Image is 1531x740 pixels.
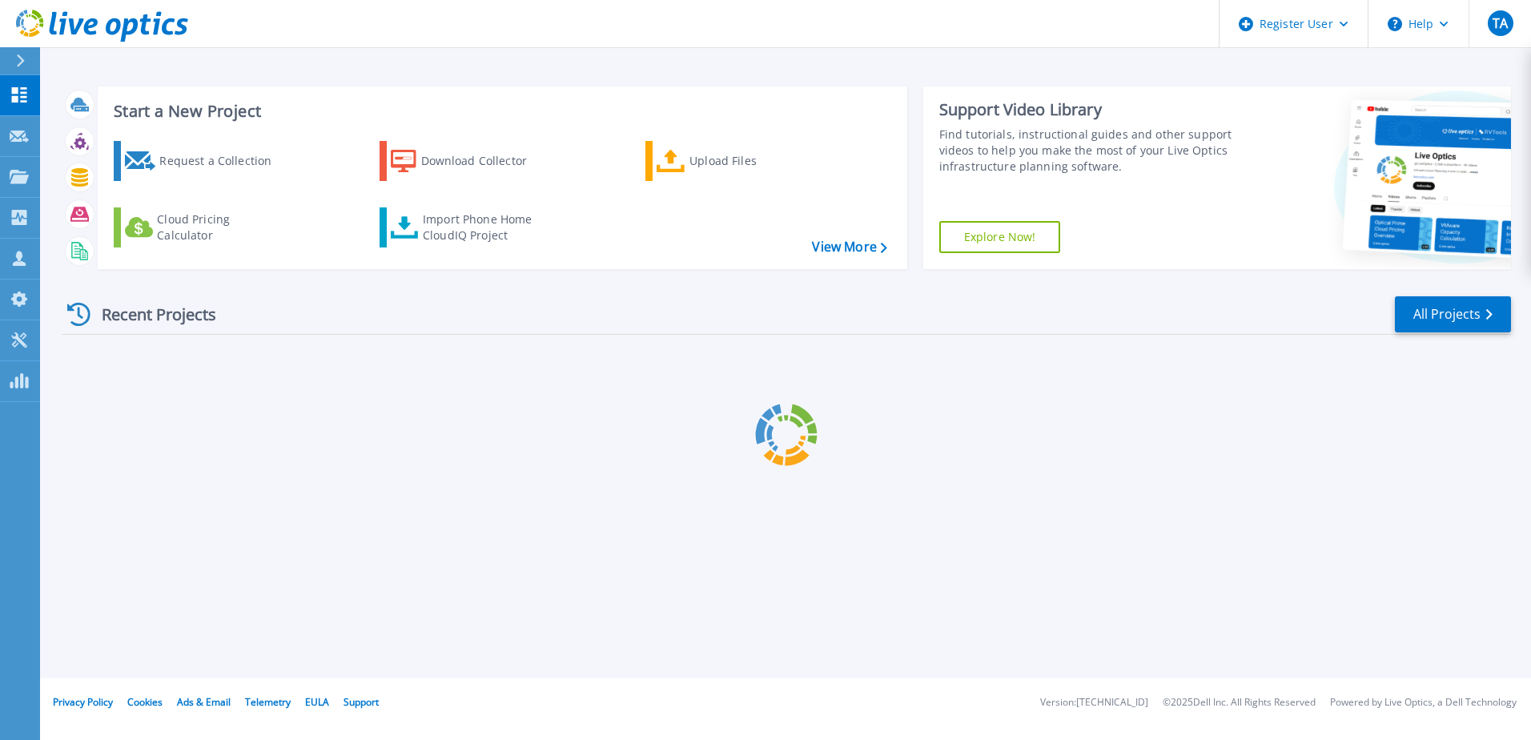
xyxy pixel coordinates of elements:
li: Version: [TECHNICAL_ID] [1040,698,1148,708]
div: Upload Files [689,145,818,177]
a: Download Collector [380,141,558,181]
a: Explore Now! [939,221,1061,253]
li: Powered by Live Optics, a Dell Technology [1330,698,1517,708]
div: Import Phone Home CloudIQ Project [423,211,548,243]
a: Cookies [127,695,163,709]
a: All Projects [1395,296,1511,332]
div: Find tutorials, instructional guides and other support videos to help you make the most of your L... [939,127,1239,175]
a: Cloud Pricing Calculator [114,207,292,247]
div: Request a Collection [159,145,287,177]
a: EULA [305,695,329,709]
div: Cloud Pricing Calculator [157,211,285,243]
a: Ads & Email [177,695,231,709]
a: Support [344,695,379,709]
div: Support Video Library [939,99,1239,120]
span: TA [1493,17,1508,30]
a: Upload Files [645,141,824,181]
a: Request a Collection [114,141,292,181]
a: Telemetry [245,695,291,709]
a: Privacy Policy [53,695,113,709]
a: View More [812,239,886,255]
h3: Start a New Project [114,103,886,120]
li: © 2025 Dell Inc. All Rights Reserved [1163,698,1316,708]
div: Recent Projects [62,295,238,334]
div: Download Collector [421,145,549,177]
